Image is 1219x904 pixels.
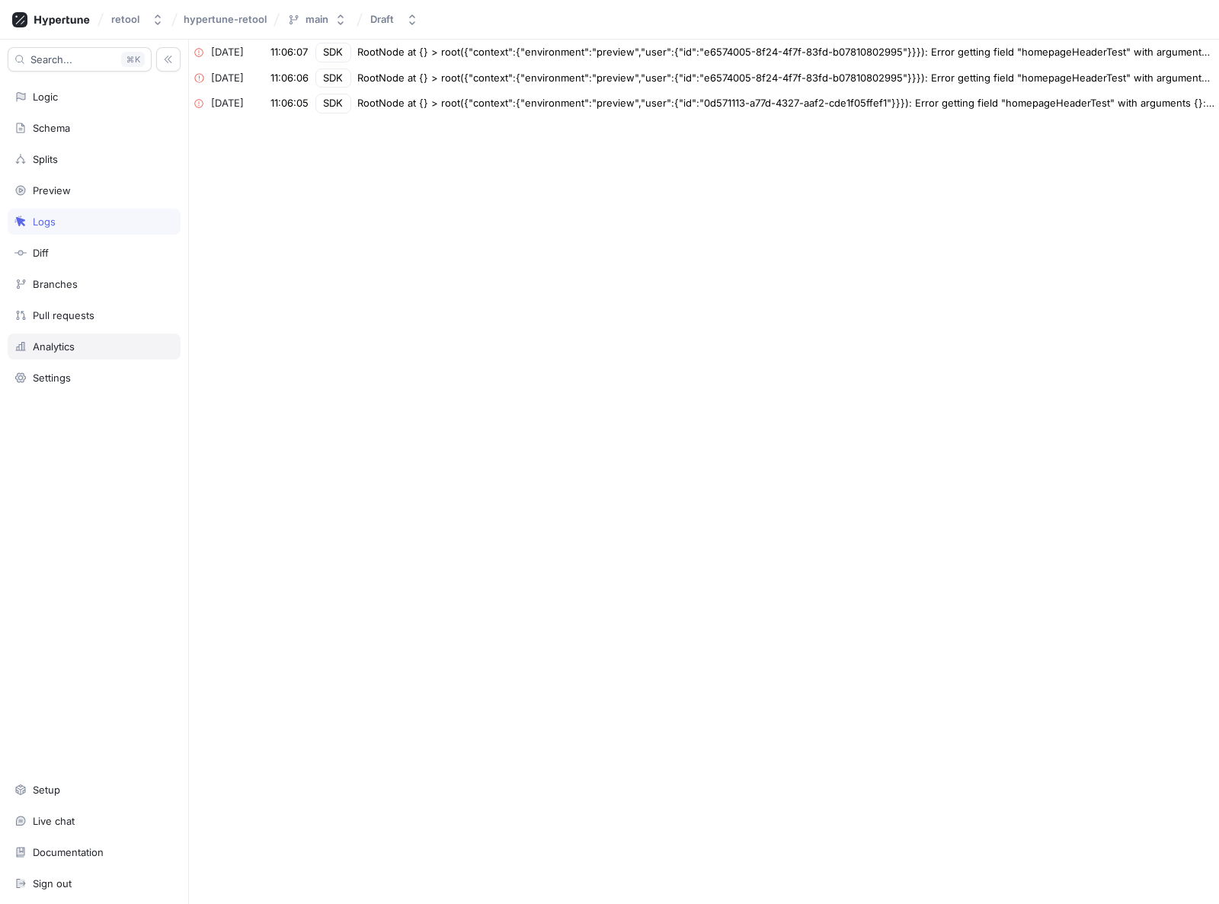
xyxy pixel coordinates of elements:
[33,153,58,165] div: Splits
[364,7,424,32] button: Draft
[33,247,49,259] div: Diff
[211,45,270,60] div: [DATE]
[33,815,75,827] div: Live chat
[30,55,72,64] span: Search...
[270,45,315,60] div: 11:06:07
[33,372,71,384] div: Settings
[370,13,394,26] div: Draft
[33,91,58,103] div: Logic
[315,43,351,62] div: SDK
[33,122,70,134] div: Schema
[111,13,139,26] div: retool
[357,96,1215,111] div: RootNode at {} > root({"context":{"environment":"preview","user":{"id":"0d571113-a77d-4327-aaf2-c...
[33,784,60,796] div: Setup
[306,13,328,26] div: main
[184,14,267,24] span: hypertune-retool
[33,184,71,196] div: Preview
[357,71,1215,86] div: RootNode at {} > root({"context":{"environment":"preview","user":{"id":"e6574005-8f24-4f7f-83fd-b...
[33,278,78,290] div: Branches
[33,340,75,353] div: Analytics
[8,47,152,72] button: Search...K
[33,309,94,321] div: Pull requests
[33,877,72,890] div: Sign out
[211,71,270,86] div: [DATE]
[211,96,270,111] div: [DATE]
[121,52,145,67] div: K
[270,96,315,111] div: 11:06:05
[8,839,181,865] a: Documentation
[281,7,353,32] button: main
[270,71,315,86] div: 11:06:06
[315,69,351,88] div: SDK
[105,7,170,32] button: retool
[315,94,351,113] div: SDK
[33,216,56,228] div: Logs
[357,45,1215,60] div: RootNode at {} > root({"context":{"environment":"preview","user":{"id":"e6574005-8f24-4f7f-83fd-b...
[33,846,104,858] div: Documentation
